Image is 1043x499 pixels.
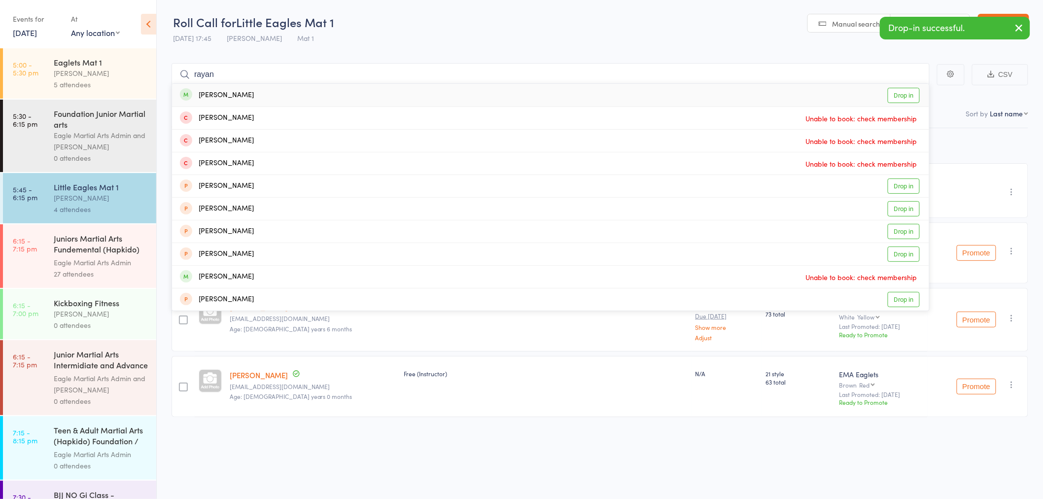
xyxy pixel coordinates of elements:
[3,173,156,223] a: 5:45 -6:15 pmLittle Eagles Mat 1[PERSON_NAME]4 attendees
[888,224,920,239] a: Drop in
[54,68,148,79] div: [PERSON_NAME]
[180,271,254,283] div: [PERSON_NAME]
[54,460,148,471] div: 0 attendees
[972,64,1028,85] button: CSV
[13,301,38,317] time: 6:15 - 7:00 pm
[765,369,831,378] span: 21 style
[71,27,120,38] div: Any location
[978,14,1029,34] a: Exit roll call
[54,108,148,130] div: Foundation Junior Martial arts
[3,224,156,288] a: 6:15 -7:15 pmJuniors Martial Arts Fundemental (Hapkido) Mat 2Eagle Martial Arts Admin27 attendees
[230,370,288,380] a: [PERSON_NAME]
[803,134,920,148] span: Unable to book: check membership
[54,79,148,90] div: 5 attendees
[13,112,37,128] time: 5:30 - 6:15 pm
[13,11,61,27] div: Events for
[230,324,352,333] span: Age: [DEMOGRAPHIC_DATA] years 6 months
[230,315,396,322] small: alanvuong@gmail.com
[888,178,920,194] a: Drop in
[13,428,37,444] time: 7:15 - 8:15 pm
[54,192,148,204] div: [PERSON_NAME]
[180,249,254,260] div: [PERSON_NAME]
[54,308,148,320] div: [PERSON_NAME]
[888,292,920,307] a: Drop in
[13,185,37,201] time: 5:45 - 6:15 pm
[860,382,870,388] div: Red
[180,158,254,169] div: [PERSON_NAME]
[888,247,920,262] a: Drop in
[54,297,148,308] div: Kickboxing Fitness
[803,270,920,285] span: Unable to book: check membership
[54,204,148,215] div: 4 attendees
[172,63,930,86] input: Search by name
[71,11,120,27] div: At
[13,237,37,252] time: 6:15 - 7:15 pm
[230,383,396,390] small: scottandvera@gmail.com
[54,320,148,331] div: 0 attendees
[990,108,1023,118] div: Last name
[13,61,38,76] time: 5:00 - 5:30 pm
[54,57,148,68] div: Eaglets Mat 1
[765,310,831,318] span: 73 total
[695,301,758,340] div: $46.33
[695,334,758,341] a: Adjust
[695,313,758,320] small: Due [DATE]
[957,312,996,327] button: Promote
[957,379,996,394] button: Promote
[236,14,334,30] span: Little Eagles Mat 1
[54,449,148,460] div: Eagle Martial Arts Admin
[839,314,924,320] div: White
[3,416,156,480] a: 7:15 -8:15 pmTeen & Adult Martial Arts (Hapkido) Foundation / F...Eagle Martial Arts Admin0 atten...
[54,395,148,407] div: 0 attendees
[54,349,148,373] div: Junior Martial Arts Intermidiate and Advance (Hap...
[13,353,37,368] time: 6:15 - 7:15 pm
[3,48,156,99] a: 5:00 -5:30 pmEaglets Mat 1[PERSON_NAME]5 attendees
[839,382,924,388] div: Brown
[966,108,988,118] label: Sort by
[227,33,282,43] span: [PERSON_NAME]
[3,340,156,415] a: 6:15 -7:15 pmJunior Martial Arts Intermidiate and Advance (Hap...Eagle Martial Arts Admin and [PE...
[888,88,920,103] a: Drop in
[839,398,924,406] div: Ready to Promote
[54,233,148,257] div: Juniors Martial Arts Fundemental (Hapkido) Mat 2
[54,130,148,152] div: Eagle Martial Arts Admin and [PERSON_NAME]
[765,378,831,386] span: 63 total
[54,152,148,164] div: 0 attendees
[54,257,148,268] div: Eagle Martial Arts Admin
[173,14,236,30] span: Roll Call for
[839,391,924,398] small: Last Promoted: [DATE]
[957,245,996,261] button: Promote
[297,33,314,43] span: Mat 1
[54,373,148,395] div: Eagle Martial Arts Admin and [PERSON_NAME]
[839,323,924,330] small: Last Promoted: [DATE]
[3,100,156,172] a: 5:30 -6:15 pmFoundation Junior Martial artsEagle Martial Arts Admin and [PERSON_NAME]0 attendees
[833,19,880,29] span: Manual search
[839,330,924,339] div: Ready to Promote
[180,135,254,146] div: [PERSON_NAME]
[803,156,920,171] span: Unable to book: check membership
[803,111,920,126] span: Unable to book: check membership
[180,294,254,305] div: [PERSON_NAME]
[54,268,148,280] div: 27 attendees
[180,180,254,192] div: [PERSON_NAME]
[180,226,254,237] div: [PERSON_NAME]
[695,369,758,378] div: N/A
[695,324,758,330] a: Show more
[54,425,148,449] div: Teen & Adult Martial Arts (Hapkido) Foundation / F...
[404,369,687,378] div: Free (Instructor)
[839,369,924,379] div: EMA Eaglets
[858,314,875,320] div: Yellow
[880,17,1030,39] div: Drop-in successful.
[13,27,37,38] a: [DATE]
[54,181,148,192] div: Little Eagles Mat 1
[180,112,254,124] div: [PERSON_NAME]
[3,289,156,339] a: 6:15 -7:00 pmKickboxing Fitness[PERSON_NAME]0 attendees
[180,90,254,101] div: [PERSON_NAME]
[888,201,920,216] a: Drop in
[173,33,211,43] span: [DATE] 17:45
[180,203,254,214] div: [PERSON_NAME]
[230,392,352,400] span: Age: [DEMOGRAPHIC_DATA] years 0 months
